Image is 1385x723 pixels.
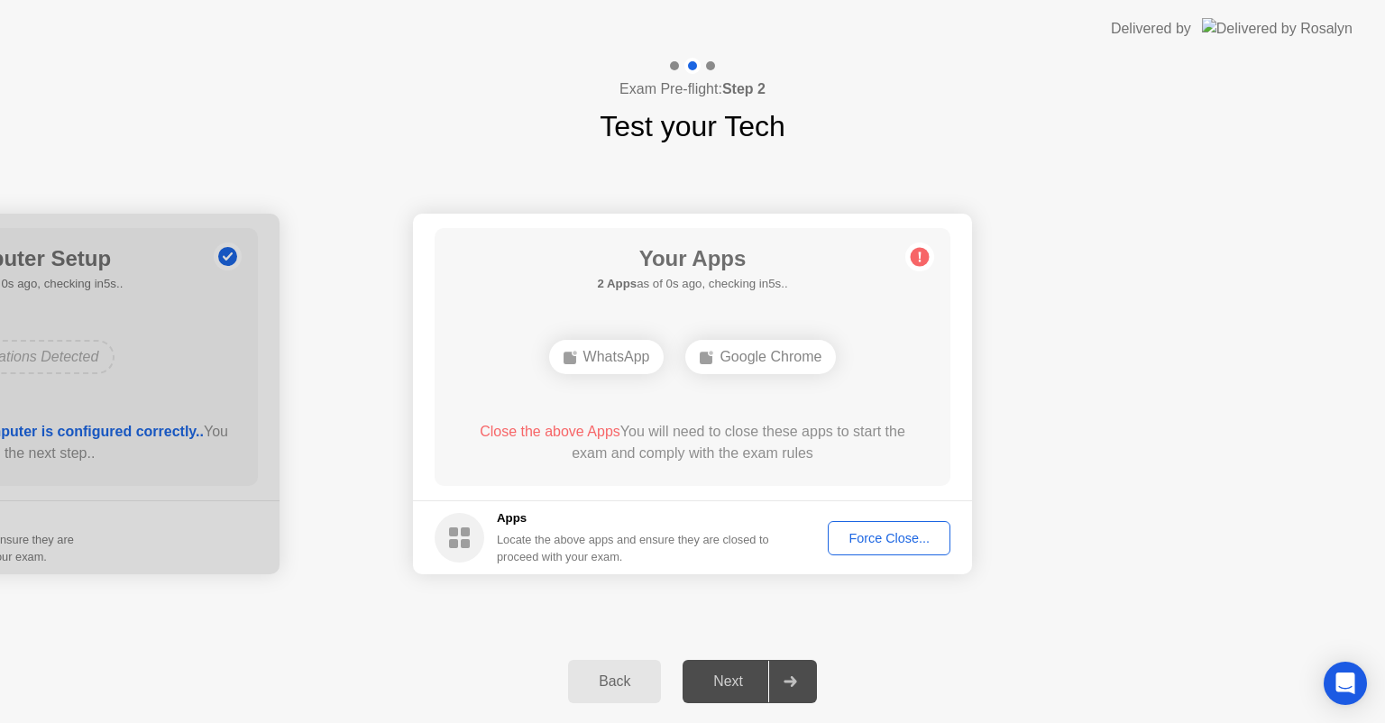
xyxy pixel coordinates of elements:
div: Force Close... [834,531,944,545]
img: Delivered by Rosalyn [1202,18,1353,39]
div: Google Chrome [685,340,836,374]
div: Locate the above apps and ensure they are closed to proceed with your exam. [497,531,770,565]
h1: Your Apps [597,243,787,275]
b: Step 2 [722,81,766,96]
div: Back [573,673,656,690]
div: Delivered by [1111,18,1191,40]
button: Next [683,660,817,703]
h5: as of 0s ago, checking in5s.. [597,275,787,293]
h5: Apps [497,509,770,527]
h1: Test your Tech [600,105,785,148]
div: Next [688,673,768,690]
h4: Exam Pre-flight: [619,78,766,100]
div: WhatsApp [549,340,665,374]
div: You will need to close these apps to start the exam and comply with the exam rules [461,421,925,464]
div: Open Intercom Messenger [1324,662,1367,705]
button: Force Close... [828,521,950,555]
span: Close the above Apps [480,424,620,439]
button: Back [568,660,661,703]
b: 2 Apps [597,277,637,290]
